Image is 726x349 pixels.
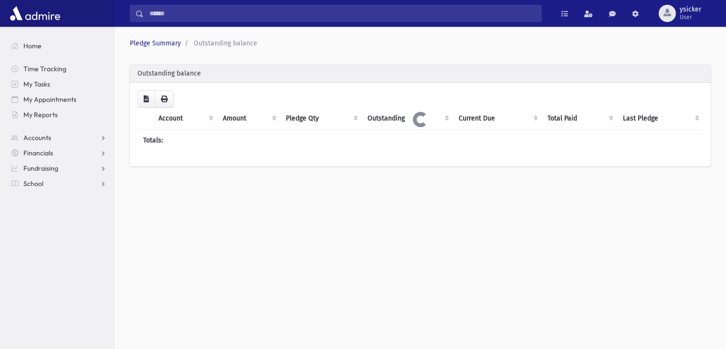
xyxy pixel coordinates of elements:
[144,5,541,22] input: Search
[194,39,257,47] span: Outstanding balance
[137,130,217,152] th: Totals:
[23,110,58,119] span: My Reports
[23,42,42,50] span: Home
[4,145,114,161] a: Financials
[23,179,43,188] span: School
[8,4,63,23] img: AdmirePro
[4,61,114,76] a: Time Tracking
[23,164,58,173] span: Fundraising
[130,39,181,47] a: Pledge Summary
[217,108,281,130] th: Amount
[23,133,51,142] span: Accounts
[23,149,53,157] span: Financials
[4,130,114,145] a: Accounts
[4,161,114,176] a: Fundraising
[155,90,174,108] button: Print
[23,80,50,88] span: My Tasks
[137,90,155,108] button: CSV
[130,65,711,83] div: Outstanding balance
[4,38,114,54] a: Home
[23,65,66,73] span: Time Tracking
[542,108,618,130] th: Total Paid
[280,108,361,130] th: Pledge Qty
[453,108,542,130] th: Current Due
[680,13,701,21] span: User
[23,95,76,104] span: My Appointments
[4,176,114,191] a: School
[4,76,114,92] a: My Tasks
[362,108,453,130] th: Outstanding
[153,108,217,130] th: Account
[130,38,707,48] nav: breadcrumb
[680,6,701,13] span: ysicker
[4,92,114,107] a: My Appointments
[4,107,114,122] a: My Reports
[617,108,703,130] th: Last Pledge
